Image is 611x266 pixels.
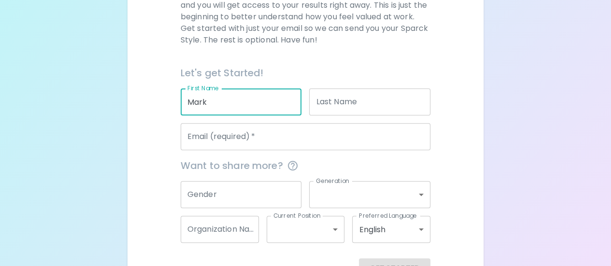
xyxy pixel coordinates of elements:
[316,177,349,185] label: Generation
[273,211,320,220] label: Current Position
[181,65,430,81] h6: Let's get Started!
[181,158,430,173] span: Want to share more?
[352,216,430,243] div: English
[287,160,298,171] svg: This information is completely confidential and only used for aggregated appreciation studies at ...
[187,84,219,92] label: First Name
[359,211,417,220] label: Preferred Language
